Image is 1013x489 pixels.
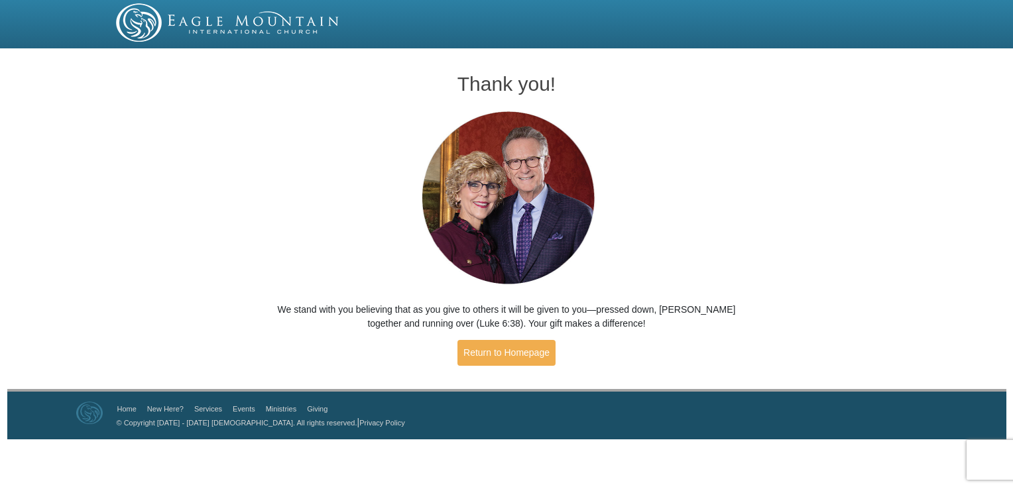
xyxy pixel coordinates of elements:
p: We stand with you believing that as you give to others it will be given to you—pressed down, [PER... [261,303,753,331]
a: Giving [307,405,328,413]
img: Pastors George and Terri Pearsons [409,107,605,290]
a: © Copyright [DATE] - [DATE] [DEMOGRAPHIC_DATA]. All rights reserved. [117,419,357,427]
a: Events [233,405,255,413]
a: Ministries [266,405,296,413]
a: New Here? [147,405,184,413]
img: Eagle Mountain International Church [76,402,103,424]
p: | [112,415,405,429]
a: Services [194,405,222,413]
img: EMIC [116,3,340,42]
a: Privacy Policy [359,419,404,427]
a: Home [117,405,137,413]
h1: Thank you! [261,73,753,95]
a: Return to Homepage [457,340,556,366]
